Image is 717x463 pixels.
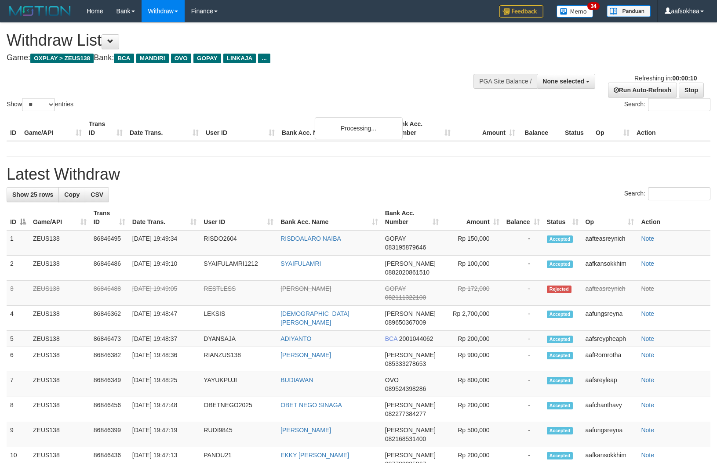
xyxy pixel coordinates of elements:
a: [PERSON_NAME] [280,351,331,358]
span: MANDIRI [136,54,169,63]
td: ZEUS138 [29,397,90,422]
span: Accepted [547,260,573,268]
span: Copy 0882020861510 to clipboard [385,269,429,276]
td: [DATE] 19:48:36 [129,347,200,372]
img: Feedback.jpg [499,5,543,18]
td: [DATE] 19:49:10 [129,256,200,281]
a: [PERSON_NAME] [280,285,331,292]
img: Button%20Memo.svg [557,5,593,18]
span: GOPAY [385,235,406,242]
td: [DATE] 19:48:37 [129,331,200,347]
span: None selected [542,78,584,85]
span: Show 25 rows [12,191,53,198]
span: Accepted [547,452,573,459]
th: Bank Acc. Number: activate to sort column ascending [382,205,442,230]
td: - [503,397,543,422]
td: [DATE] 19:47:48 [129,397,200,422]
span: LINKAJA [223,54,256,63]
a: Note [641,452,654,459]
td: [DATE] 19:49:05 [129,281,200,306]
span: [PERSON_NAME] [385,351,436,358]
td: 86846495 [90,230,129,256]
td: ZEUS138 [29,306,90,331]
th: Game/API [21,116,85,141]
span: Accepted [547,336,573,343]
td: Rp 800,000 [442,372,503,397]
th: Status: activate to sort column ascending [543,205,582,230]
a: Note [641,402,654,409]
img: panduan.png [607,5,651,17]
td: ZEUS138 [29,331,90,347]
a: Stop [679,83,704,98]
span: CSV [91,191,103,198]
a: Note [641,260,654,267]
a: ADIYANTO [280,335,311,342]
a: EKKY [PERSON_NAME] [280,452,349,459]
div: PGA Site Balance / [473,74,537,89]
span: BCA [114,54,134,63]
td: aafteasreynich [582,230,638,256]
th: Op [592,116,633,141]
label: Show entries [7,98,73,111]
h4: Game: Bank: [7,54,469,62]
span: BCA [385,335,397,342]
td: 3 [7,281,29,306]
td: Rp 200,000 [442,331,503,347]
td: 4 [7,306,29,331]
td: 86846399 [90,422,129,447]
strong: 00:00:10 [672,75,697,82]
a: Copy [58,187,85,202]
td: 7 [7,372,29,397]
td: 5 [7,331,29,347]
th: Trans ID: activate to sort column ascending [90,205,129,230]
td: DYANSAJA [200,331,277,347]
td: 9 [7,422,29,447]
td: ZEUS138 [29,422,90,447]
span: GOPAY [193,54,221,63]
span: GOPAY [385,285,406,292]
span: [PERSON_NAME] [385,310,436,317]
td: Rp 500,000 [442,422,503,447]
td: ZEUS138 [29,281,90,306]
span: OVO [171,54,191,63]
th: Amount [454,116,519,141]
td: RIANZUS138 [200,347,277,372]
span: Copy 082277384277 to clipboard [385,410,426,417]
td: 8 [7,397,29,422]
span: Rejected [547,286,571,293]
span: [PERSON_NAME] [385,452,436,459]
td: aafsreyleap [582,372,638,397]
td: Rp 150,000 [442,230,503,256]
td: Rp 900,000 [442,347,503,372]
a: Note [641,376,654,383]
td: OBETNEGO2025 [200,397,277,422]
th: Action [637,205,710,230]
th: Bank Acc. Number [389,116,454,141]
td: 86846349 [90,372,129,397]
th: Amount: activate to sort column ascending [442,205,503,230]
label: Search: [624,98,710,111]
span: Refreshing in: [634,75,697,82]
td: 86846473 [90,331,129,347]
td: - [503,347,543,372]
td: aafsreypheaph [582,331,638,347]
td: ZEUS138 [29,347,90,372]
span: Copy 082111322100 to clipboard [385,294,426,301]
span: Accepted [547,402,573,409]
td: [DATE] 19:48:25 [129,372,200,397]
a: CSV [85,187,109,202]
td: - [503,372,543,397]
td: 1 [7,230,29,256]
td: - [503,422,543,447]
td: - [503,256,543,281]
h1: Withdraw List [7,32,469,49]
td: SYAIFULAMRI1212 [200,256,277,281]
td: aafteasreynich [582,281,638,306]
span: 34 [587,2,599,10]
td: RISDO2604 [200,230,277,256]
td: ZEUS138 [29,256,90,281]
a: Note [641,235,654,242]
span: OXPLAY > ZEUS138 [30,54,94,63]
input: Search: [648,98,710,111]
td: aafkansokkhim [582,256,638,281]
